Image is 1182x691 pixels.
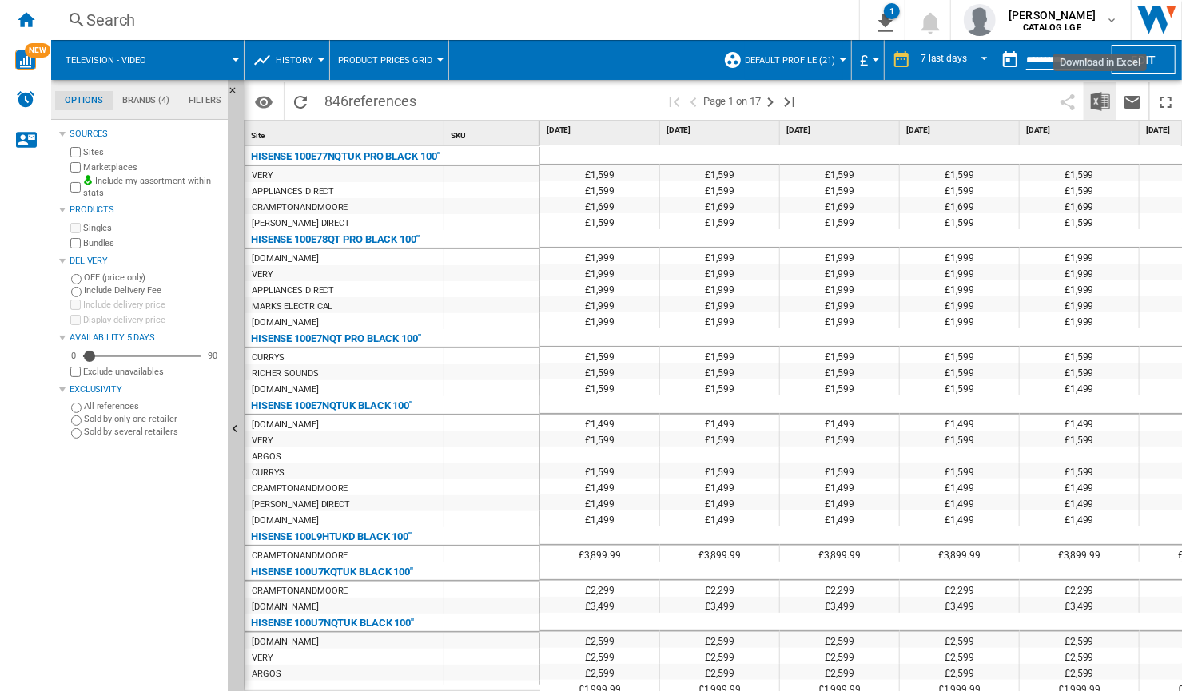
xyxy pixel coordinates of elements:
div: £1,999 [1020,248,1139,264]
div: £1,499 [540,494,659,510]
label: Include Delivery Fee [84,284,221,296]
div: £1,999 [780,264,899,280]
div: £1,999 [900,248,1019,264]
div: £2,599 [900,664,1019,680]
div: £1,999 [900,280,1019,296]
div: [DOMAIN_NAME] [252,315,319,331]
input: Sold by only one retailer [71,415,82,426]
div: £1,599 [660,347,779,363]
md-slider: Availability [83,348,201,364]
input: Singles [70,223,81,233]
div: £1,599 [660,363,779,379]
input: Include my assortment within stats [70,177,81,197]
div: £2,599 [540,632,659,648]
div: £2,599 [1020,664,1139,680]
div: [DATE] [663,121,779,141]
label: Marketplaces [83,161,221,173]
div: £1,599 [1020,165,1139,181]
div: £1,599 [540,165,659,181]
div: £1,599 [660,181,779,197]
div: £1,599 [1020,347,1139,363]
div: £1,999 [900,312,1019,328]
div: £1,499 [900,510,1019,526]
div: £2,599 [660,648,779,664]
div: VERY [252,267,273,283]
div: £1,599 [900,165,1019,181]
div: £1,699 [660,197,779,213]
div: £1,599 [540,379,659,395]
div: CRAMPTONANDMOORE [252,583,348,599]
div: £1,599 [780,379,899,395]
div: £2,299 [660,581,779,597]
label: Display delivery price [83,314,221,326]
div: £2,599 [780,632,899,648]
div: £1,599 [540,181,659,197]
div: £1,599 [780,213,899,229]
div: £1,999 [780,312,899,328]
img: alerts-logo.svg [16,89,35,109]
div: £1,599 [1020,431,1139,447]
button: Open calendar [1073,43,1102,72]
button: Send this report by email [1116,82,1148,120]
span: NEW [25,43,50,58]
div: £3,499 [540,597,659,613]
div: £3,899.99 [540,546,659,562]
span: SKU [451,131,466,140]
div: £1,599 [900,463,1019,479]
b: CATALOG LGE [1023,22,1081,33]
div: £2,599 [780,664,899,680]
button: Next page [761,82,780,120]
div: £1,999 [660,248,779,264]
div: £1,499 [660,479,779,494]
div: £1,999 [540,296,659,312]
button: Last page [780,82,799,120]
div: HISENSE 100L9HTUKD BLACK 100" [251,527,412,546]
div: Sort None [248,121,444,145]
label: Sites [83,146,221,158]
div: Television - video [59,40,236,80]
div: £1,699 [540,197,659,213]
div: Product prices grid [338,40,440,80]
div: Sort None [448,121,539,145]
div: £1,599 [1020,213,1139,229]
div: £1,499 [1020,379,1139,395]
div: Site Sort None [248,121,444,145]
div: 7 last days [921,53,967,64]
div: £1,599 [660,165,779,181]
div: £1,499 [1020,415,1139,431]
div: £1,599 [660,463,779,479]
div: £1,499 [780,479,899,494]
button: Download in Excel [1084,82,1116,120]
div: CRAMPTONANDMOORE [252,481,348,497]
div: £1,999 [900,264,1019,280]
div: £3,499 [780,597,899,613]
div: £1,499 [660,510,779,526]
div: £1,599 [1020,463,1139,479]
span: Television - video [66,55,146,66]
div: Search [86,9,818,31]
div: £3,499 [1020,597,1139,613]
div: £1,499 [540,415,659,431]
img: wise-card.svg [15,50,36,70]
div: £1,999 [540,248,659,264]
div: Availability 5 Days [70,332,221,344]
button: Edit [1112,45,1176,74]
div: SKU Sort None [448,121,539,145]
div: VERY [252,650,273,666]
div: £2,599 [1020,632,1139,648]
div: £1,999 [780,248,899,264]
button: History [276,40,321,80]
div: £1,999 [780,280,899,296]
img: excel-24x24.png [1091,92,1110,111]
div: £1,599 [900,213,1019,229]
md-menu: Currency [852,40,885,80]
input: Display delivery price [70,367,81,377]
div: [DATE] [783,121,899,141]
input: Bundles [70,238,81,248]
div: £1,599 [540,463,659,479]
span: [DATE] [667,125,776,136]
div: CURRYS [252,350,285,366]
span: Page 1 on 17 [703,82,761,120]
input: OFF (price only) [71,274,82,284]
div: £1,499 [660,494,779,510]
